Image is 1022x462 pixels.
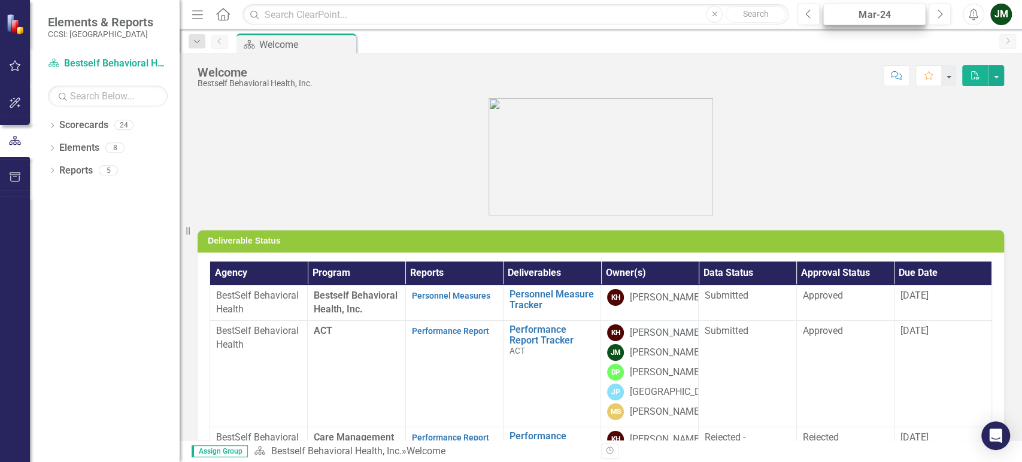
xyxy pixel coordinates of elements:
[607,324,624,341] div: KH
[489,98,713,215] img: bestself.png
[59,118,108,132] a: Scorecards
[796,320,894,427] td: Double-Click to Edit
[254,445,592,458] div: »
[242,4,789,25] input: Search ClearPoint...
[607,384,624,400] div: JP
[743,9,769,19] span: Search
[705,290,748,301] span: Submitted
[406,445,445,457] div: Welcome
[412,326,489,336] a: Performance Report
[510,289,595,310] a: Personnel Measure Tracker
[314,431,394,443] span: Care Management
[827,8,921,22] div: Mar-24
[208,236,998,245] h3: Deliverable Status
[48,86,168,107] input: Search Below...
[99,165,118,175] div: 5
[48,29,153,39] small: CCSI: [GEOGRAPHIC_DATA]
[259,37,353,52] div: Welcome
[59,164,93,178] a: Reports
[216,289,301,317] p: BestSelf Behavioral Health
[105,143,125,153] div: 8
[699,285,796,321] td: Double-Click to Edit
[216,431,301,458] p: BestSelf Behavioral Health
[803,325,843,336] span: Approved
[630,433,702,446] div: [PERSON_NAME]
[796,285,894,321] td: Double-Click to Edit
[607,403,624,420] div: MS
[630,346,702,360] div: [PERSON_NAME]
[59,141,99,155] a: Elements
[607,344,624,361] div: JM
[900,325,929,336] span: [DATE]
[990,4,1012,25] button: JM
[630,405,702,419] div: [PERSON_NAME]
[314,290,398,315] span: Bestself Behavioral Health, Inc.
[607,289,624,306] div: KH
[630,291,702,305] div: [PERSON_NAME]
[900,290,929,301] span: [DATE]
[630,326,702,340] div: [PERSON_NAME]
[412,433,489,442] a: Performance Report
[198,79,313,88] div: Bestself Behavioral Health, Inc.
[607,431,624,448] div: KH
[900,431,929,443] span: [DATE]
[198,66,313,79] div: Welcome
[412,291,490,300] a: Personnel Measures
[630,366,702,379] div: [PERSON_NAME]
[314,325,332,336] span: ACT
[607,364,624,381] div: DP
[503,320,601,427] td: Double-Click to Edit Right Click for Context Menu
[510,324,595,345] a: Performance Report Tracker
[503,285,601,321] td: Double-Click to Edit Right Click for Context Menu
[510,431,595,452] a: Performance Report Tracker
[510,346,525,355] span: ACT
[705,431,787,457] span: Rejected - Corrections Needed
[216,324,301,352] p: BestSelf Behavioral Health
[6,13,28,35] img: ClearPoint Strategy
[630,385,720,399] div: [GEOGRAPHIC_DATA]
[726,6,786,23] button: Search
[114,120,134,130] div: 24
[981,421,1010,450] div: Open Intercom Messenger
[192,445,248,457] span: Assign Group
[803,290,843,301] span: Approved
[271,445,401,457] a: Bestself Behavioral Health, Inc.
[823,4,926,25] button: Mar-24
[803,431,839,443] span: Rejected
[699,320,796,427] td: Double-Click to Edit
[48,15,153,29] span: Elements & Reports
[705,325,748,336] span: Submitted
[48,57,168,71] a: Bestself Behavioral Health, Inc.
